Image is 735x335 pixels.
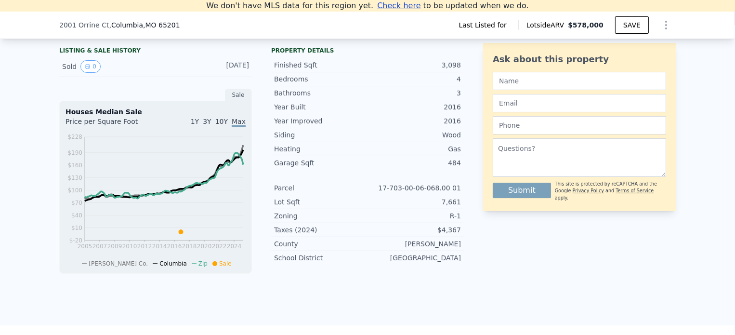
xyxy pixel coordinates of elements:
[493,94,666,112] input: Email
[152,243,167,250] tspan: 2014
[67,174,82,181] tspan: $130
[274,158,367,168] div: Garage Sqft
[71,212,82,219] tspan: $40
[459,20,511,30] span: Last Listed for
[274,102,367,112] div: Year Built
[274,130,367,140] div: Siding
[206,60,249,73] div: [DATE]
[493,183,551,198] button: Submit
[107,243,122,250] tspan: 2009
[197,243,212,250] tspan: 2020
[62,60,148,73] div: Sold
[367,116,461,126] div: 2016
[274,211,367,221] div: Zoning
[568,21,604,29] span: $578,000
[227,243,242,250] tspan: 2024
[367,197,461,207] div: 7,661
[367,211,461,221] div: R-1
[78,243,92,250] tspan: 2005
[367,74,461,84] div: 4
[66,117,156,132] div: Price per Square Foot
[274,183,367,193] div: Parcel
[66,107,246,117] div: Houses Median Sale
[182,243,197,250] tspan: 2018
[573,188,604,193] a: Privacy Policy
[67,149,82,156] tspan: $190
[367,183,461,193] div: 17-703-00-06-068.00 01
[555,181,666,201] div: This site is protected by reCAPTCHA and the Google and apply.
[143,21,180,29] span: , MO 65201
[67,187,82,194] tspan: $100
[59,47,252,56] div: LISTING & SALE HISTORY
[274,225,367,235] div: Taxes (2024)
[274,88,367,98] div: Bathrooms
[232,118,246,127] span: Max
[656,15,676,35] button: Show Options
[367,88,461,98] div: 3
[616,188,654,193] a: Terms of Service
[198,260,208,267] span: Zip
[203,118,211,125] span: 3Y
[225,89,252,101] div: Sale
[367,130,461,140] div: Wood
[167,243,182,250] tspan: 2016
[367,239,461,249] div: [PERSON_NAME]
[89,260,148,267] span: [PERSON_NAME] Co.
[377,1,420,10] span: Check here
[109,20,180,30] span: , Columbia
[71,200,82,206] tspan: $70
[69,237,82,244] tspan: $-20
[274,144,367,154] div: Heating
[215,118,228,125] span: 10Y
[493,72,666,90] input: Name
[67,162,82,169] tspan: $160
[271,47,464,54] div: Property details
[367,144,461,154] div: Gas
[219,260,232,267] span: Sale
[367,158,461,168] div: 484
[493,53,666,66] div: Ask about this property
[137,243,152,250] tspan: 2012
[71,225,82,231] tspan: $10
[367,253,461,263] div: [GEOGRAPHIC_DATA]
[122,243,137,250] tspan: 2010
[159,260,187,267] span: Columbia
[59,20,109,30] span: 2001 Orrine Ct
[191,118,199,125] span: 1Y
[274,239,367,249] div: County
[274,60,367,70] div: Finished Sqft
[67,134,82,140] tspan: $228
[212,243,227,250] tspan: 2022
[80,60,101,73] button: View historical data
[92,243,107,250] tspan: 2007
[274,197,367,207] div: Lot Sqft
[367,225,461,235] div: $4,367
[367,60,461,70] div: 3,098
[615,16,649,34] button: SAVE
[367,102,461,112] div: 2016
[526,20,568,30] span: Lotside ARV
[274,116,367,126] div: Year Improved
[493,116,666,134] input: Phone
[274,253,367,263] div: School District
[274,74,367,84] div: Bedrooms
